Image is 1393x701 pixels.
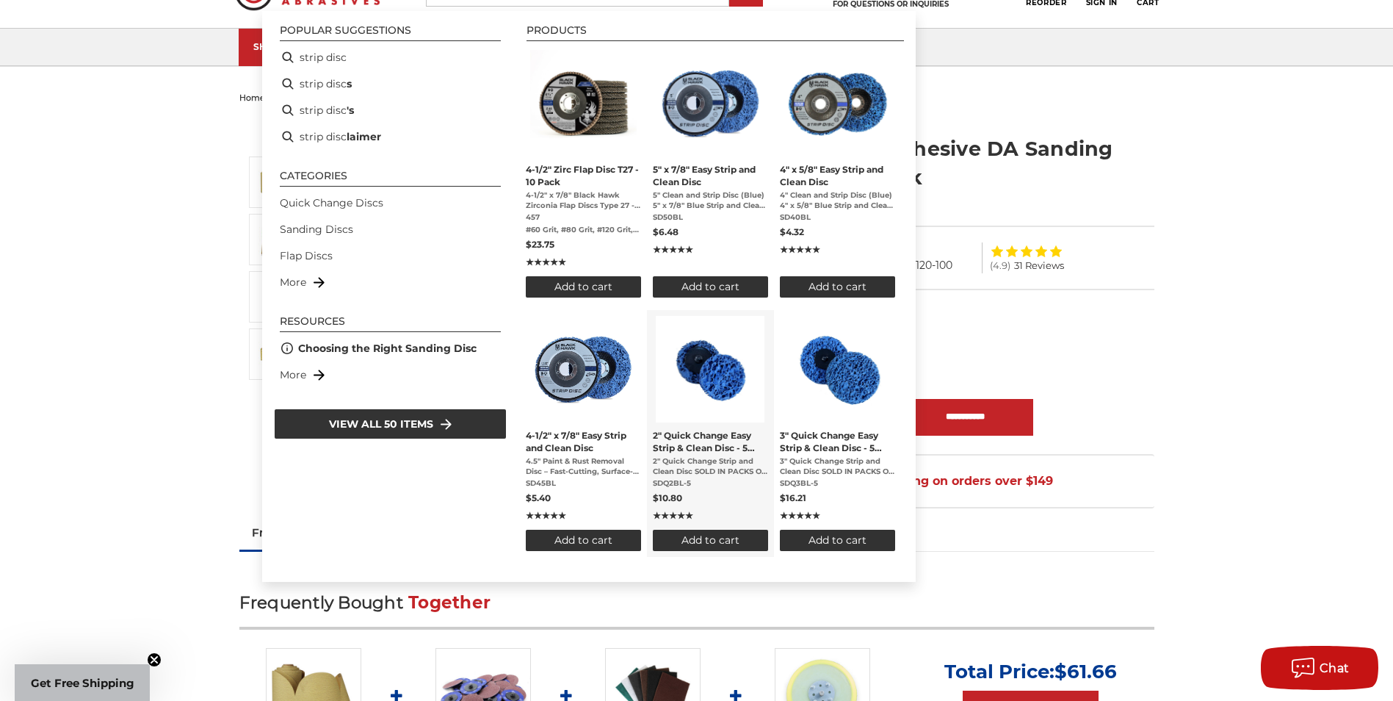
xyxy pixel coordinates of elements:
a: 2" Quick Change Easy Strip & Clean Disc - 5 Pack [653,316,768,551]
span: $6.48 [653,226,679,237]
span: 4-1/2" x 7/8" Black Hawk Zirconia Flap Discs Type 27 - 10 Pack Available Grits: 40, 60, 80, 120 (... [526,190,641,211]
img: 5 inch gold discs on a roll [258,278,295,315]
li: strip disc's [274,97,507,123]
div: Get Free ShippingClose teaser [15,664,150,701]
li: Products [527,25,904,41]
li: strip disclaimer [274,123,507,150]
li: Flap Discs [274,242,507,269]
img: 2 inch strip and clean blue quick change discs [656,316,764,423]
button: Previous [260,125,295,157]
li: 4" x 5/8" Easy Strip and Clean Disc [774,44,901,303]
a: 4" x 5/8" Easy Strip and Clean Disc [780,50,895,298]
img: 5" Sticky Backed Sanding Discs on a roll [258,164,295,201]
label: Choose Your Grit: [707,329,1154,344]
span: ★★★★★ [780,243,820,256]
span: $61.66 [1054,660,1117,683]
button: Add to cart [653,530,768,551]
img: Black hawk abrasives gold psa discs on a roll [258,336,295,373]
span: 2" Quick Change Strip and Clean Disc SOLD IN PACKS OF 5 Black Hawk Quick Change Clean & Strip Dis... [653,456,768,477]
span: Get Free Shipping [31,676,134,690]
li: strip discs [274,71,507,97]
span: 4" x 5/8" Easy Strip and Clean Disc [780,163,895,188]
li: Sanding Discs [274,216,507,242]
button: Add to cart [653,276,768,298]
span: 457 [526,212,641,223]
img: 5" PSA Gold Sanding Discs on a Roll [258,221,295,258]
li: 3" Quick Change Easy Strip & Clean Disc - 5 Pack [774,310,901,557]
li: Resources [280,316,501,332]
span: ★★★★★ [653,243,693,256]
li: Popular suggestions [280,25,501,41]
button: Add to cart [780,276,895,298]
span: ★★★★★ [780,509,820,522]
li: Quick Change Discs [274,190,507,216]
span: Free Shipping on orders over $149 [808,467,1053,496]
span: $10.80 [653,492,682,503]
span: SDQ3BL-5 [780,478,895,489]
span: SD45BL [526,478,641,489]
span: ★★★★★ [526,256,566,269]
button: Chat [1261,646,1378,690]
span: $16.21 [780,492,806,503]
a: home [239,93,265,103]
li: View all 50 items [274,409,507,439]
span: SD50BL [653,212,768,223]
span: View all 50 items [329,416,433,432]
span: Chat [1320,661,1350,675]
button: Add to cart [526,530,641,551]
span: 4.5" Paint & Rust Removal Disc – Fast-Cutting, Surface-Safe Stripping Wheel Strip Away Rust & Pai... [526,456,641,477]
a: 3" Quick Change Easy Strip & Clean Disc - 5 Pack [780,316,895,551]
span: (4.9) [990,261,1010,270]
img: Black Hawk 4-1/2" x 7/8" Flap Disc Type 27 - 10 Pack [530,50,637,157]
span: 4-1/2" Zirc Flap Disc T27 - 10 Pack [526,163,641,188]
li: strip disc [274,44,507,71]
span: 3" Quick Change Strip and Clean Disc SOLD IN PACKS OF 5 Black Hawk Quick Change Clean & Strip Dis... [780,456,895,477]
button: Add to cart [780,530,895,551]
b: 's [347,103,354,118]
span: SDQ2BL-5 [653,478,768,489]
span: 5" x 7/8" Easy Strip and Clean Disc [653,163,768,188]
a: Frequently Bought Together [239,517,424,549]
li: Categories [280,170,501,187]
li: More [274,269,507,295]
img: 4" x 5/8" easy strip and clean discs [784,50,891,157]
a: 5" x 7/8" Easy Strip and Clean Disc [653,50,768,298]
span: 31 Reviews [1014,261,1064,270]
span: ★★★★★ [653,509,693,522]
b: laimer [347,129,381,145]
a: Sanding Discs [280,222,353,237]
span: $23.75 [526,239,554,250]
li: 4-1/2" Zirc Flap Disc T27 - 10 Pack [520,44,647,303]
div: Instant Search Results [262,11,916,582]
p: Total Price: [944,660,1117,683]
span: 4-1/2" x 7/8" Easy Strip and Clean Disc [526,429,641,454]
a: 4-1/2" x 7/8" Easy Strip and Clean Disc [526,316,641,551]
span: $5.40 [526,492,551,503]
a: Flap Discs [280,248,333,264]
img: blue clean and strip disc [657,50,764,157]
span: #60 Grit, #80 Grit, #120 Grit, #40 Grit, #36 Grit [526,225,641,235]
button: Next [260,383,295,414]
a: Choosing the Right Sanding Disc [298,341,477,356]
span: Frequently Bought [239,592,403,613]
a: 4-1/2" Zirc Flap Disc T27 - 10 Pack [526,50,641,298]
span: Together [408,592,491,613]
b: s [347,76,352,92]
button: Close teaser [147,653,162,667]
li: 5" x 7/8" Easy Strip and Clean Disc [647,44,774,303]
span: 4" Clean and Strip Disc (Blue) 4" x 5/8" Blue Strip and Clean Discs by Black Hawk Abrasives are d... [780,190,895,211]
li: 4-1/2" x 7/8" Easy Strip and Clean Disc [520,310,647,557]
h1: 5" PSA Gold Self Adhesive DA Sanding Disc Rolls - 100 Pack [707,134,1154,192]
span: SD40BL [780,212,895,223]
button: Add to cart [526,276,641,298]
li: 2" Quick Change Easy Strip & Clean Disc - 5 Pack [647,310,774,557]
div: SHOP CATEGORIES [253,41,371,52]
a: Quick Change Discs [280,195,383,211]
li: More [274,362,507,388]
span: 3" Quick Change Easy Strip & Clean Disc - 5 Pack [780,429,895,454]
span: 2" Quick Change Easy Strip & Clean Disc - 5 Pack [653,429,768,454]
img: 3 inch blue strip it quick change discs by BHA [784,316,890,423]
li: Choosing the Right Sanding Disc [274,335,507,362]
